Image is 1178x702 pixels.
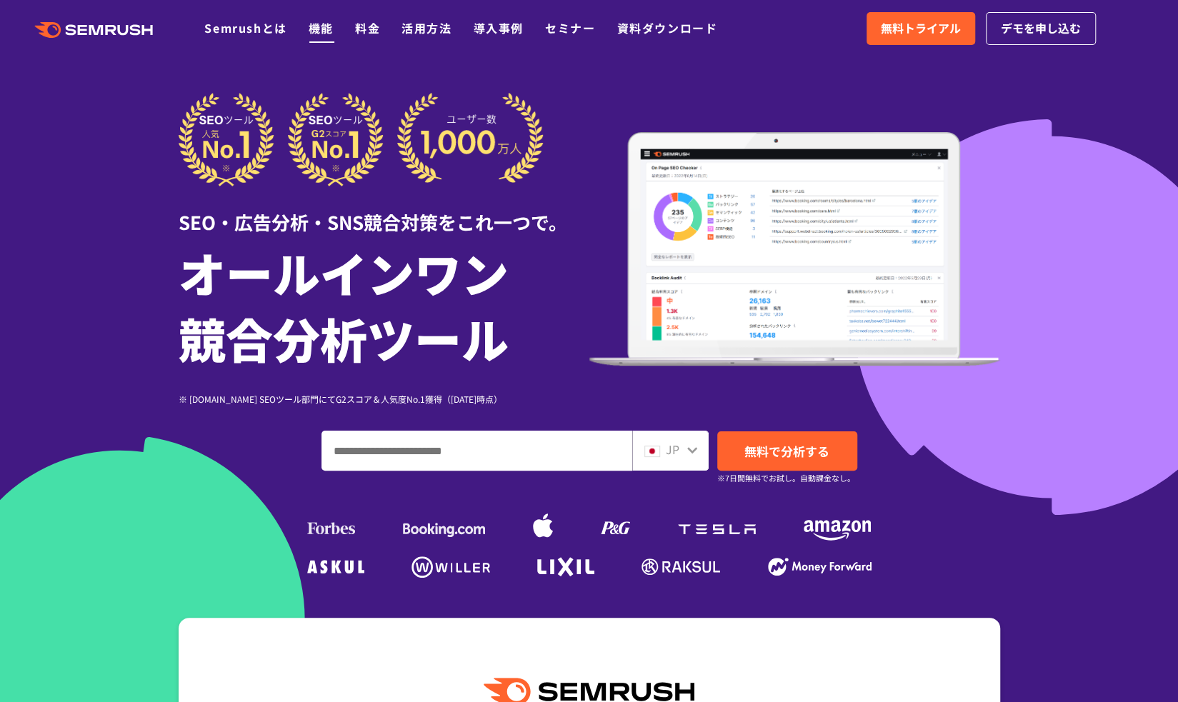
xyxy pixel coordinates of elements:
[545,19,595,36] a: セミナー
[867,12,975,45] a: 無料トライアル
[617,19,717,36] a: 資料ダウンロード
[322,431,632,470] input: ドメイン、キーワードまたはURLを入力してください
[717,471,855,485] small: ※7日間無料でお試し。自動課金なし。
[179,392,589,406] div: ※ [DOMAIN_NAME] SEOツール部門にてG2スコア＆人気度No.1獲得（[DATE]時点）
[355,19,380,36] a: 料金
[179,186,589,236] div: SEO・広告分析・SNS競合対策をこれ一つで。
[309,19,334,36] a: 機能
[666,441,679,458] span: JP
[744,442,829,460] span: 無料で分析する
[881,19,961,38] span: 無料トライアル
[1001,19,1081,38] span: デモを申し込む
[986,12,1096,45] a: デモを申し込む
[717,431,857,471] a: 無料で分析する
[401,19,451,36] a: 活用方法
[204,19,286,36] a: Semrushとは
[474,19,524,36] a: 導入事例
[179,239,589,371] h1: オールインワン 競合分析ツール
